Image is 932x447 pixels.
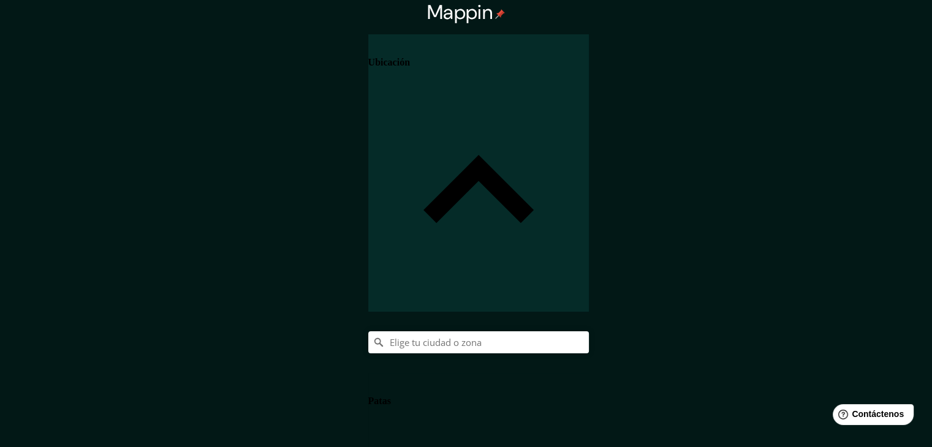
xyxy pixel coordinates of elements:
input: Elige tu ciudad o zona [368,331,589,353]
img: pin-icon.png [495,9,505,19]
font: Ubicación [368,57,410,67]
div: Ubicación [368,34,589,312]
iframe: Lanzador de widgets de ayuda [823,399,919,434]
font: Patas [368,396,391,406]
